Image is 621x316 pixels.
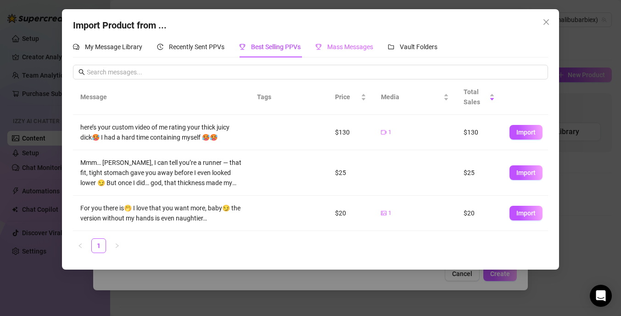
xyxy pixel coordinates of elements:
span: Price [335,92,359,102]
span: Import Product from ... [73,20,167,31]
td: $20 [328,196,374,231]
th: Total Sales [456,79,502,115]
span: Mass Messages [327,43,373,51]
div: Open Intercom Messenger [590,285,612,307]
span: Import [516,169,536,176]
td: $20 [456,196,502,231]
td: $25 [456,150,502,196]
span: video-camera [381,130,386,135]
span: left [78,243,83,248]
span: 1 [388,128,392,137]
span: folder [388,44,394,50]
button: Close [539,15,554,29]
span: Media [381,92,442,102]
span: Total Sales [464,87,487,107]
button: Import [509,206,543,220]
button: Import [509,125,543,140]
th: Message [73,79,249,115]
li: 1 [91,238,106,253]
span: Best Selling PPVs [251,43,301,51]
span: trophy [239,44,246,50]
th: Media [374,79,456,115]
span: close [543,18,550,26]
th: Tags [250,79,305,115]
span: search [78,69,85,75]
span: Recently Sent PPVs [169,43,224,51]
td: $130 [328,115,374,150]
a: 1 [92,239,106,253]
button: right [110,238,124,253]
li: Next Page [110,238,124,253]
span: Close [539,18,554,26]
button: left [73,238,88,253]
div: here’s your custom video of me rating your thick juicy dick🥵 I had a hard time containing myself 🥵🥵 [80,122,242,142]
li: Previous Page [73,238,88,253]
button: Import [509,165,543,180]
span: trophy [315,44,322,50]
span: right [114,243,120,248]
span: Vault Folders [400,43,437,51]
span: picture [381,210,386,216]
th: Price [328,79,374,115]
td: $130 [456,115,502,150]
input: Search messages... [87,67,542,77]
span: history [157,44,163,50]
span: Import [516,129,536,136]
div: For you there is🤭 I love that you want more, baby😏 the version without my hands is even naughtier… [80,203,242,223]
span: 1 [388,209,392,218]
div: Mmm… [PERSON_NAME], I can tell you’re a runner — that fit, tight stomach gave you away before I e... [80,158,242,188]
span: My Message Library [85,43,142,51]
span: comment [73,44,79,50]
td: $25 [328,150,374,196]
span: Import [516,209,536,217]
